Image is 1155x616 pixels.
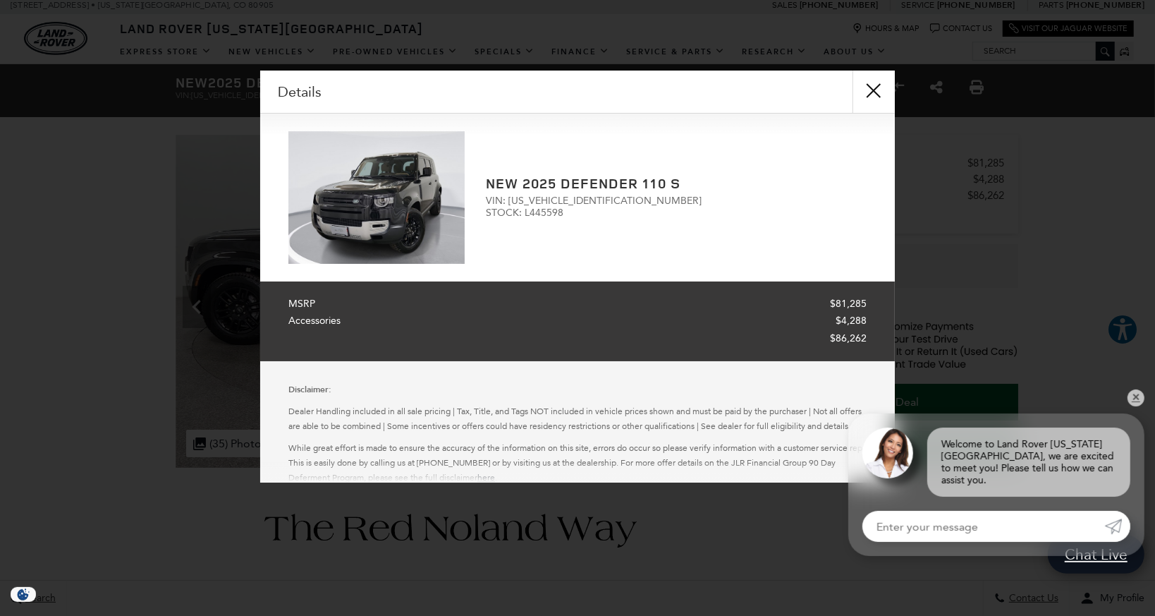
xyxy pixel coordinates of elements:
img: Opt-Out Icon [7,587,39,602]
a: here [477,473,495,483]
a: MSRP $81,285 [288,296,867,313]
div: Details [260,71,895,114]
img: Agent profile photo [862,428,913,478]
p: While great effort is made to ensure the accuracy of the information on this site, errors do occu... [288,441,867,485]
span: $81,285 [830,296,867,313]
span: MSRP [288,296,322,313]
span: Accessories [288,313,348,330]
input: Enter your message [862,511,1105,542]
img: 2025 Land Rover Defender 110 S [288,131,465,264]
div: Welcome to Land Rover [US_STATE][GEOGRAPHIC_DATA], we are excited to meet you! Please tell us how... [927,428,1130,497]
button: close [853,71,895,113]
section: Click to Open Cookie Consent Modal [7,587,39,602]
p: Dealer Handling included in all sale pricing | Tax, Title, and Tags NOT included in vehicle price... [288,404,867,434]
strong: Disclaimer: [288,384,331,395]
a: $86,262 [288,330,867,348]
span: $86,262 [830,330,867,348]
a: Submit [1105,511,1130,542]
a: Accessories $4,288 [288,313,867,330]
h2: New 2025 Defender 110 S [486,176,867,191]
span: $4,288 [836,313,867,330]
span: VIN: [US_VEHICLE_IDENTIFICATION_NUMBER] [486,195,867,207]
span: STOCK: L445598 [486,207,867,219]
